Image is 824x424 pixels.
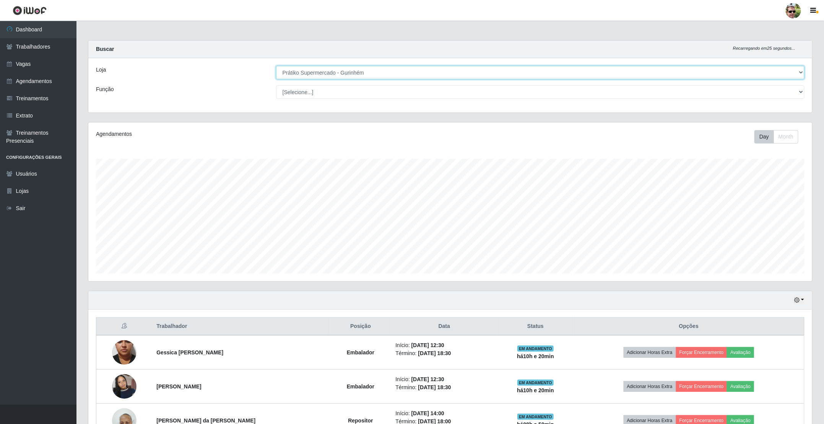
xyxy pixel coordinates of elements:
[517,353,554,359] strong: há 10 h e 20 min
[112,325,137,380] img: 1746572657158.jpeg
[156,383,201,390] strong: [PERSON_NAME]
[754,130,774,144] button: Day
[754,130,804,144] div: Toolbar with button groups
[13,6,47,15] img: CoreUI Logo
[517,346,554,352] span: EM ANDAMENTO
[517,380,554,386] span: EM ANDAMENTO
[96,130,385,138] div: Agendamentos
[156,349,223,356] strong: Gessica [PERSON_NAME]
[395,341,493,349] li: Início:
[395,409,493,417] li: Início:
[347,383,374,390] strong: Embalador
[156,417,255,424] strong: [PERSON_NAME] da [PERSON_NAME]
[411,342,444,348] time: [DATE] 12:30
[395,383,493,391] li: Término:
[96,46,114,52] strong: Buscar
[330,318,391,336] th: Posição
[727,381,754,392] button: Avaliação
[624,381,676,392] button: Adicionar Horas Extra
[348,417,373,424] strong: Repositor
[418,384,451,390] time: [DATE] 18:30
[411,410,444,416] time: [DATE] 14:00
[733,46,795,51] i: Recarregando em 25 segundos...
[517,414,554,420] span: EM ANDAMENTO
[395,375,493,383] li: Início:
[418,350,451,356] time: [DATE] 18:30
[497,318,574,336] th: Status
[347,349,374,356] strong: Embalador
[411,376,444,382] time: [DATE] 12:30
[676,381,727,392] button: Forçar Encerramento
[624,347,676,358] button: Adicionar Horas Extra
[754,130,798,144] div: First group
[727,347,754,358] button: Avaliação
[96,66,106,74] label: Loja
[774,130,798,144] button: Month
[395,349,493,357] li: Término:
[574,318,804,336] th: Opções
[112,365,137,408] img: 1749139022756.jpeg
[517,387,554,393] strong: há 10 h e 20 min
[391,318,497,336] th: Data
[676,347,727,358] button: Forçar Encerramento
[152,318,330,336] th: Trabalhador
[96,85,114,93] label: Função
